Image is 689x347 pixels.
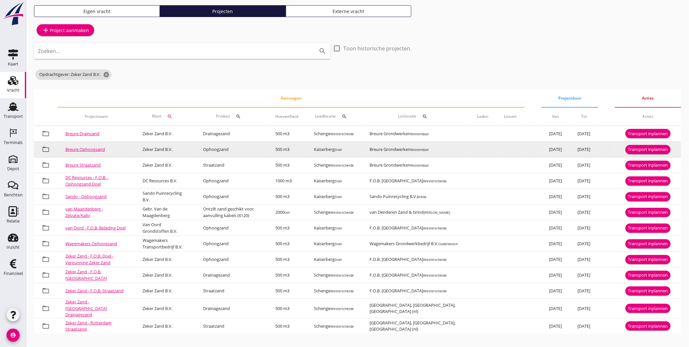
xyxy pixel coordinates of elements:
td: van Denderen Zand & Grind [362,205,469,220]
td: [DATE] [570,205,598,220]
div: Transport inplannen [628,209,668,216]
td: [DATE] [542,252,570,267]
a: Breure Ophoogzand [65,146,105,152]
td: Zeker Zand B.V. [135,252,195,267]
i: add [42,26,50,34]
div: Transport inplannen [628,272,668,279]
small: [PERSON_NAME] [423,210,450,215]
button: Transport inplannen [626,239,671,248]
small: ton [284,210,290,215]
th: Product [196,107,268,126]
a: Project aanmaken [37,24,94,36]
i: folder_open [42,304,50,312]
td: [DATE] [542,157,570,173]
label: Toon historische projecten. [343,45,411,52]
small: Westerschelde [423,257,447,262]
span: 500 m3 [275,241,289,247]
div: Transport inplannen [628,162,668,169]
button: Transport inplannen [626,255,671,264]
td: [GEOGRAPHIC_DATA], [GEOGRAPHIC_DATA], [GEOGRAPHIC_DATA] (nl) [362,299,469,319]
button: Transport inplannen [626,224,671,233]
div: Transport inplannen [628,288,668,294]
td: Zeker Zand B.V. [135,142,195,157]
td: Ophoogzand [196,189,268,205]
i: folder_open [42,255,50,263]
td: Kaiserberg [306,220,362,236]
td: Zeker Zand B.V. [135,283,195,299]
small: Breda [417,194,426,199]
td: Drainagezand [196,126,268,142]
th: Klant [135,107,195,126]
div: Transport inplannen [628,178,668,184]
th: Loslocatie [362,107,469,126]
span: 500 m3 [275,288,289,294]
small: Westerschelde [330,289,354,293]
th: Aanvragen [58,89,525,107]
span: 500 m3 [275,225,289,231]
td: [DATE] [570,252,598,267]
a: Zeker Zand - F.O.B. [GEOGRAPHIC_DATA] [65,269,107,281]
td: Zeker Zand B.V. [135,267,195,283]
td: F.O.B. [GEOGRAPHIC_DATA] [362,267,469,283]
i: search [342,114,347,119]
td: Ontzilt zand geschikt voor aanvulling kabels (6120) [196,205,268,220]
i: folder_open [42,271,50,279]
i: folder_open [42,208,50,216]
td: [DATE] [542,126,570,142]
div: Projecten [163,8,283,15]
td: Kaiserberg [306,173,362,189]
span: 500 m3 [275,193,289,199]
small: Westerschelde [423,179,447,183]
a: van Maagdenberg - Zelzate/Kallo [65,206,103,218]
a: Breure Drainzand [65,131,99,137]
a: Wagemakers Ophoogzand [65,241,117,247]
a: Sando - Ophoogzand [65,193,107,199]
small: Doel [335,194,342,199]
td: Ophoogzand [196,173,268,189]
td: [DATE] [542,220,570,236]
td: Breure Grondwerken [362,157,469,173]
td: DC Resources B.V. [135,173,195,189]
div: Transport inplannen [628,193,668,200]
button: Transport inplannen [626,161,671,170]
td: Kaiserberg [306,142,362,157]
td: Straatzand [196,157,268,173]
button: Transport inplannen [626,286,671,296]
i: search [167,114,172,119]
a: Breure Straatzand [65,162,101,168]
div: Transport inplannen [628,225,668,231]
td: [DATE] [542,299,570,319]
td: Schenge [306,283,362,299]
td: F.O.B. [GEOGRAPHIC_DATA] [362,220,469,236]
td: [DATE] [542,173,570,189]
td: [DATE] [570,126,598,142]
small: Doel [335,257,342,262]
th: Lossen [496,107,525,126]
button: Transport inplannen [626,176,671,186]
td: Ophoogzand [196,220,268,236]
td: Schenge [306,299,362,319]
small: Westerschelde [330,324,354,329]
td: Drainagezand [196,299,268,319]
span: 500 m3 [275,272,289,278]
a: Externe vracht [286,5,412,17]
th: Laden [470,107,496,126]
span: 500 m3 [275,305,289,311]
div: Financieel [4,271,23,276]
small: Doel [335,226,342,230]
i: folder_open [42,224,50,232]
td: [DATE] [542,283,570,299]
td: [DATE] [570,318,598,334]
td: [DATE] [542,267,570,283]
small: Doel [335,179,342,183]
td: [DATE] [542,318,570,334]
td: [DATE] [570,157,598,173]
td: [DATE] [570,236,598,252]
td: Sando Puinrecycling B.V. [362,189,469,205]
small: Oudenbosch [438,242,458,246]
div: Transport inplannen [628,305,668,312]
td: Schenge [306,267,362,283]
div: Transport inplannen [628,323,668,330]
td: Straatzand [196,283,268,299]
td: F.O.B. [GEOGRAPHIC_DATA] [362,283,469,299]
